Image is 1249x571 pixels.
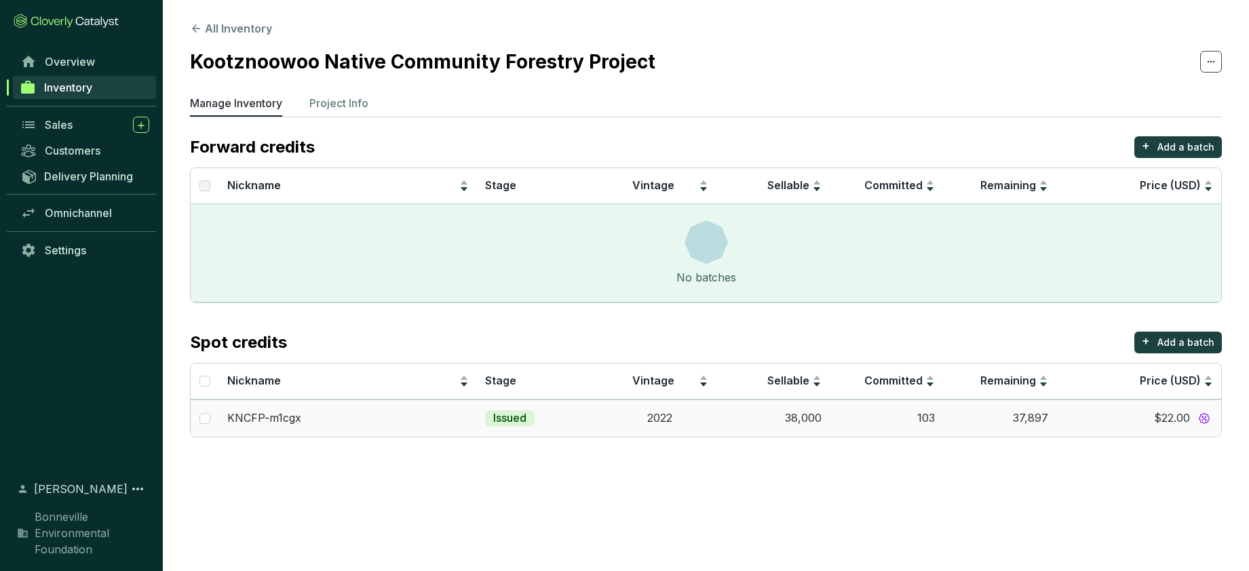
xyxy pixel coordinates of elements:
[14,113,156,136] a: Sales
[1134,332,1222,353] button: +Add a batch
[943,399,1056,437] td: 37,897
[676,269,736,285] div: No batches
[34,481,128,497] span: [PERSON_NAME]
[35,509,149,557] span: Bonneville Environmental Foundation
[44,81,92,94] span: Inventory
[1142,136,1150,155] p: +
[14,239,156,262] a: Settings
[14,139,156,162] a: Customers
[1157,140,1214,154] p: Add a batch
[44,170,133,183] span: Delivery Planning
[830,399,943,437] td: 103
[485,374,516,387] span: Stage
[1142,332,1150,351] p: +
[493,411,526,426] p: Issued
[1140,374,1201,387] span: Price (USD)
[227,411,301,426] p: KNCFP-m1cgx
[980,178,1036,192] span: Remaining
[45,243,86,257] span: Settings
[190,95,282,111] p: Manage Inventory
[45,118,73,132] span: Sales
[309,95,368,111] p: Project Info
[45,206,112,220] span: Omnichannel
[485,178,516,192] span: Stage
[632,178,674,192] span: Vintage
[477,168,603,204] th: Stage
[716,399,830,437] td: 38,000
[14,50,156,73] a: Overview
[190,47,655,76] h2: Kootznoowoo Native Community Forestry Project
[864,374,923,387] span: Committed
[632,374,674,387] span: Vintage
[45,144,100,157] span: Customers
[767,374,809,387] span: Sellable
[767,178,809,192] span: Sellable
[1157,336,1214,349] p: Add a batch
[13,76,156,99] a: Inventory
[190,332,287,353] p: Spot credits
[864,178,923,192] span: Committed
[190,20,272,37] button: All Inventory
[477,363,603,399] th: Stage
[45,55,95,68] span: Overview
[1140,178,1201,192] span: Price (USD)
[227,178,281,192] span: Nickname
[1134,136,1222,158] button: +Add a batch
[14,201,156,224] a: Omnichannel
[1154,411,1190,426] span: $22.00
[14,165,156,187] a: Delivery Planning
[603,399,716,437] td: 2022
[980,374,1036,387] span: Remaining
[227,374,281,387] span: Nickname
[190,136,315,158] p: Forward credits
